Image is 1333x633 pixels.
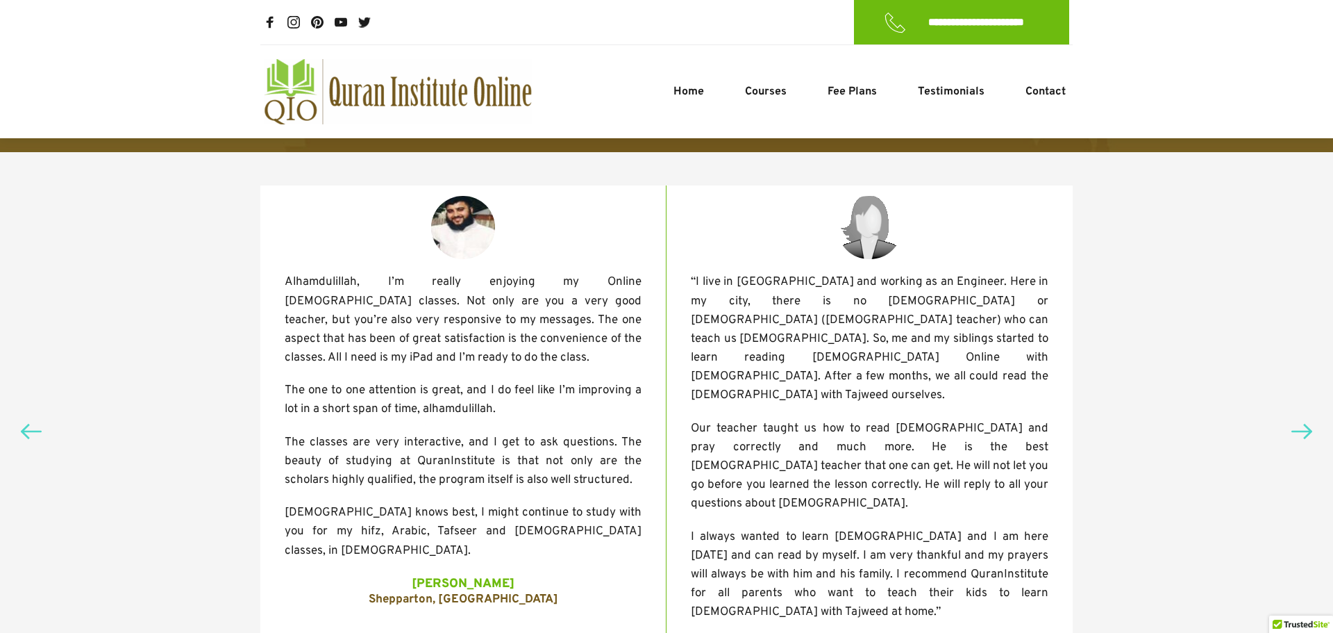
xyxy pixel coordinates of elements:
[691,274,1051,403] span: “I live in [GEOGRAPHIC_DATA] and working as an Engineer. Here in my city, there is no [DEMOGRAPHI...
[741,83,790,100] a: Courses
[828,83,877,100] span: Fee Plans
[431,196,496,259] img: AfdhalSaifullah-new-image
[745,83,787,100] span: Courses
[369,592,558,607] strong: Shepparton, [GEOGRAPHIC_DATA]
[412,576,514,592] span: [PERSON_NAME]
[914,83,988,100] a: Testimonials
[285,505,644,558] span: [DEMOGRAPHIC_DATA] knows best, I might continue to study with you for my hifz, Arabic, Tafseer an...
[1022,83,1069,100] a: Contact
[691,529,1051,620] span: I always wanted to learn [DEMOGRAPHIC_DATA] and I am here [DATE] and can read by myself. I am ver...
[918,83,984,100] span: Testimonials
[673,83,704,100] span: Home
[824,83,880,100] a: Fee Plans
[1025,83,1066,100] span: Contact
[285,383,644,417] span: The one to one attention is great, and I do feel like I’m improving a lot in a short span of time...
[837,196,902,259] img: avatar_female-imgage
[691,421,1051,512] span: Our teacher taught us how to read [DEMOGRAPHIC_DATA] and pray correctly and much more. He is the ...
[285,274,644,365] span: Alhamdulillah, I’m really enjoying my Online [DEMOGRAPHIC_DATA] classes. Not only are you a very ...
[264,59,532,124] a: quran-institute-online-australia
[285,435,644,488] span: The classes are very interactive, and I get to ask questions. The beauty of studying at QuranInst...
[670,83,707,100] a: Home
